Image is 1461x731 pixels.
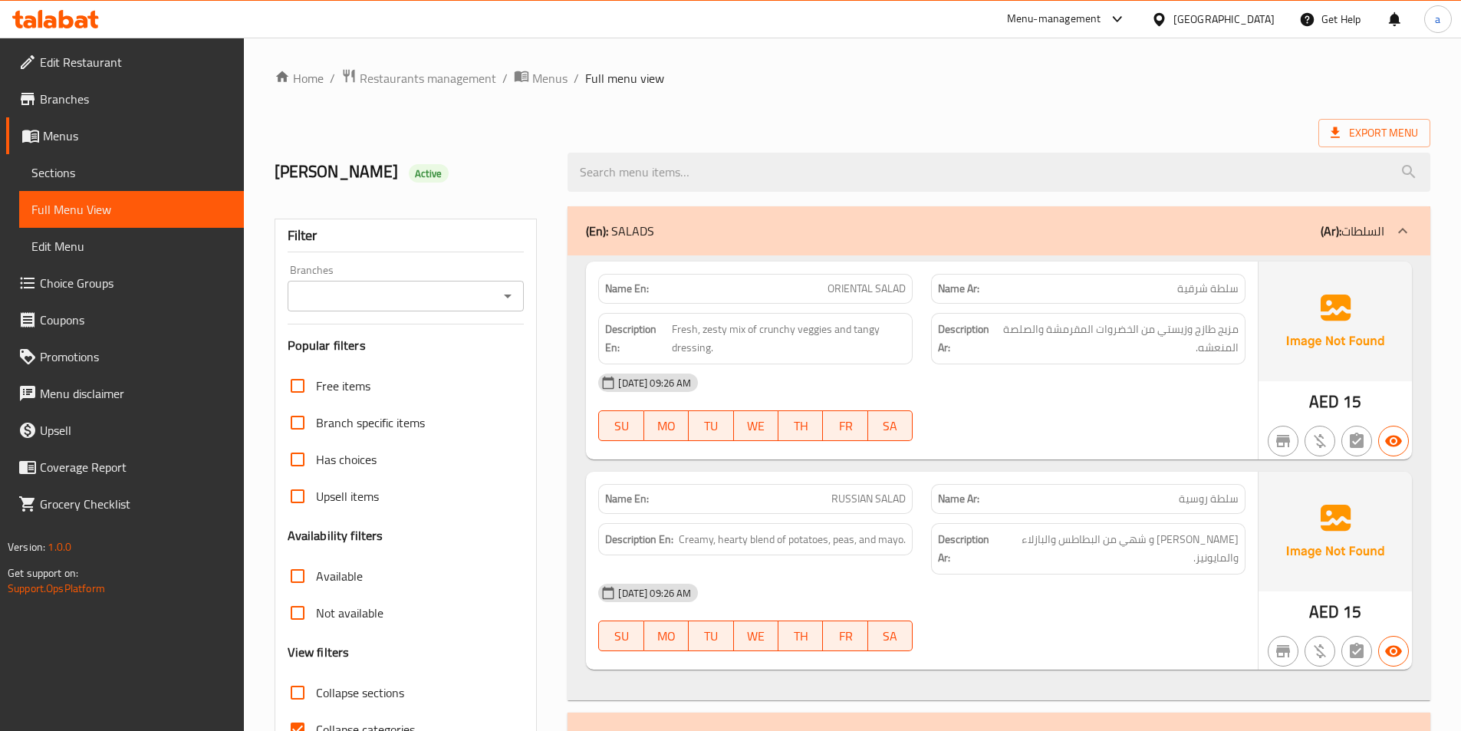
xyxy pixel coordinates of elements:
button: Not has choices [1341,426,1372,456]
button: FR [823,621,867,651]
span: Coupons [40,311,232,329]
a: Home [275,69,324,87]
span: Menu disclaimer [40,384,232,403]
a: Edit Restaurant [6,44,244,81]
span: سلطة شرقية [1177,281,1239,297]
div: (En): SALADS(Ar):السلطات [568,255,1430,700]
button: SA [868,410,913,441]
span: Upsell [40,421,232,440]
strong: Description Ar: [938,530,997,568]
button: Available [1378,636,1409,667]
strong: Name En: [605,281,649,297]
strong: Description En: [605,530,673,549]
span: FR [829,625,861,647]
span: WE [740,625,772,647]
button: TU [689,621,733,651]
div: Filter [288,219,525,252]
span: Branches [40,90,232,108]
span: Full menu view [585,69,664,87]
div: (En): SALADS(Ar):السلطات [568,206,1430,255]
button: SA [868,621,913,651]
span: a [1435,11,1440,28]
span: TH [785,625,817,647]
a: Upsell [6,412,244,449]
span: مزيج طازج وزيستي من الخضروات المقرمشة والصلصة المنعشه. [998,320,1239,357]
button: TH [778,410,823,441]
b: (En): [586,219,608,242]
button: Not branch specific item [1268,636,1298,667]
strong: Description En: [605,320,669,357]
h3: View filters [288,644,350,661]
span: Creamy, hearty blend of potatoes, peas, and mayo. [679,530,906,549]
div: Active [409,164,449,183]
p: SALADS [586,222,654,240]
span: Edit Restaurant [40,53,232,71]
span: TU [695,415,727,437]
p: السلطات [1321,222,1384,240]
strong: Name En: [605,491,649,507]
button: WE [734,621,778,651]
a: Menu disclaimer [6,375,244,412]
span: AED [1309,387,1339,417]
nav: breadcrumb [275,68,1430,88]
button: Open [497,285,518,307]
span: Coverage Report [40,458,232,476]
span: Export Menu [1331,123,1418,143]
span: Edit Menu [31,237,232,255]
span: Available [316,567,363,585]
strong: Name Ar: [938,491,979,507]
span: Free items [316,377,370,395]
span: Promotions [40,347,232,366]
b: (Ar): [1321,219,1341,242]
span: Menus [43,127,232,145]
span: Export Menu [1318,119,1430,147]
span: Version: [8,537,45,557]
span: AED [1309,597,1339,627]
span: SA [874,415,907,437]
li: / [574,69,579,87]
span: Full Menu View [31,200,232,219]
a: Branches [6,81,244,117]
button: MO [644,621,689,651]
button: SU [598,410,643,441]
span: SU [605,625,637,647]
h3: Availability filters [288,527,383,545]
a: Sections [19,154,244,191]
a: Full Menu View [19,191,244,228]
span: MO [650,415,683,437]
a: Support.OpsPlatform [8,578,105,598]
button: Purchased item [1305,426,1335,456]
a: Choice Groups [6,265,244,301]
button: SU [598,621,643,651]
button: Not has choices [1341,636,1372,667]
a: Coupons [6,301,244,338]
h3: Popular filters [288,337,525,354]
span: Menus [532,69,568,87]
span: Collapse sections [316,683,404,702]
button: FR [823,410,867,441]
li: / [330,69,335,87]
span: TH [785,415,817,437]
a: Restaurants management [341,68,496,88]
span: Restaurants management [360,69,496,87]
img: Ae5nvW7+0k+MAAAAAElFTkSuQmCC [1259,262,1412,381]
span: Grocery Checklist [40,495,232,513]
a: Grocery Checklist [6,486,244,522]
span: [DATE] 09:26 AM [612,586,697,601]
input: search [568,153,1430,192]
button: MO [644,410,689,441]
button: Not branch specific item [1268,426,1298,456]
span: Not available [316,604,383,622]
li: / [502,69,508,87]
span: 15 [1343,387,1361,417]
a: Edit Menu [19,228,244,265]
span: Choice Groups [40,274,232,292]
span: Sections [31,163,232,182]
span: RUSSIAN SALAD [831,491,906,507]
strong: Description Ar: [938,320,995,357]
span: [DATE] 09:26 AM [612,376,697,390]
span: SA [874,625,907,647]
a: Menus [6,117,244,154]
button: WE [734,410,778,441]
span: Has choices [316,450,377,469]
